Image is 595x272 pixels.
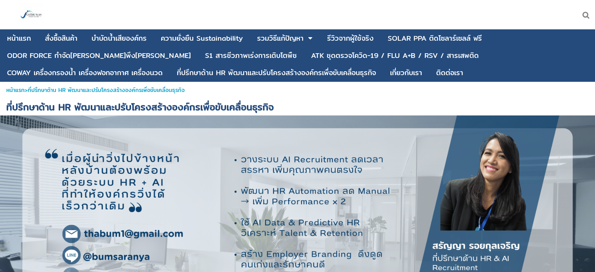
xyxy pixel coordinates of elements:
div: สั่งซื้อสินค้า [45,35,77,42]
img: large-1644130236041.jpg [20,3,43,27]
a: S1 สารชีวภาพเร่งการเติบโตพืช [205,48,297,63]
a: หน้าแรก [6,86,25,94]
div: ที่ปรึกษาด้าน HR พัฒนาและปรับโครงสร้างองค์กรเพื่อขับเคลื่อนธุรกิจ [177,69,376,76]
div: S1 สารชีวภาพเร่งการเติบโตพืช [205,52,297,59]
a: ความยั่งยืน Sustainability [161,31,243,46]
div: ติดต่อเรา [436,69,463,76]
a: ที่ปรึกษาด้าน HR พัฒนาและปรับโครงสร้างองค์กรเพื่อขับเคลื่อนธุรกิจ [177,65,376,80]
div: หน้าแรก [7,35,31,42]
a: สั่งซื้อสินค้า [45,31,77,46]
span: ที่ปรึกษาด้าน HR พัฒนาและปรับโครงสร้างองค์กรเพื่อขับเคลื่อนธุรกิจ [28,86,185,94]
a: SOLAR PPA ติดโซลาร์เซลล์ ฟรี [388,31,482,46]
div: COWAY เครื่องกรองน้ำ เครื่องฟอกอากาศ เครื่องนวด [7,69,163,76]
a: ติดต่อเรา [436,65,463,80]
a: COWAY เครื่องกรองน้ำ เครื่องฟอกอากาศ เครื่องนวด [7,65,163,80]
div: รวมวิธีแก้ปัญหา [257,35,304,42]
a: เกี่ยวกับเรา [390,65,422,80]
div: SOLAR PPA ติดโซลาร์เซลล์ ฟรี [388,35,482,42]
div: เกี่ยวกับเรา [390,69,422,76]
span: ที่ปรึกษาด้าน HR พัฒนาและปรับโครงสร้างองค์กรเพื่อขับเคลื่อนธุรกิจ [6,99,274,114]
a: ODOR FORCE กำจัด[PERSON_NAME]พึง[PERSON_NAME] [7,48,191,63]
div: ความยั่งยืน Sustainability [161,35,243,42]
div: รีวิวจากผู้ใช้จริง [327,35,374,42]
a: บําบัดน้ำเสียองค์กร [92,31,147,46]
a: รีวิวจากผู้ใช้จริง [327,31,374,46]
a: รวมวิธีแก้ปัญหา [257,31,304,46]
div: บําบัดน้ำเสียองค์กร [92,35,147,42]
div: ATK ชุดตรวจโควิด-19 / FLU A+B / RSV / สารเสพติด [311,52,479,59]
a: ATK ชุดตรวจโควิด-19 / FLU A+B / RSV / สารเสพติด [311,48,479,63]
div: ODOR FORCE กำจัด[PERSON_NAME]พึง[PERSON_NAME] [7,52,191,59]
a: หน้าแรก [7,31,31,46]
